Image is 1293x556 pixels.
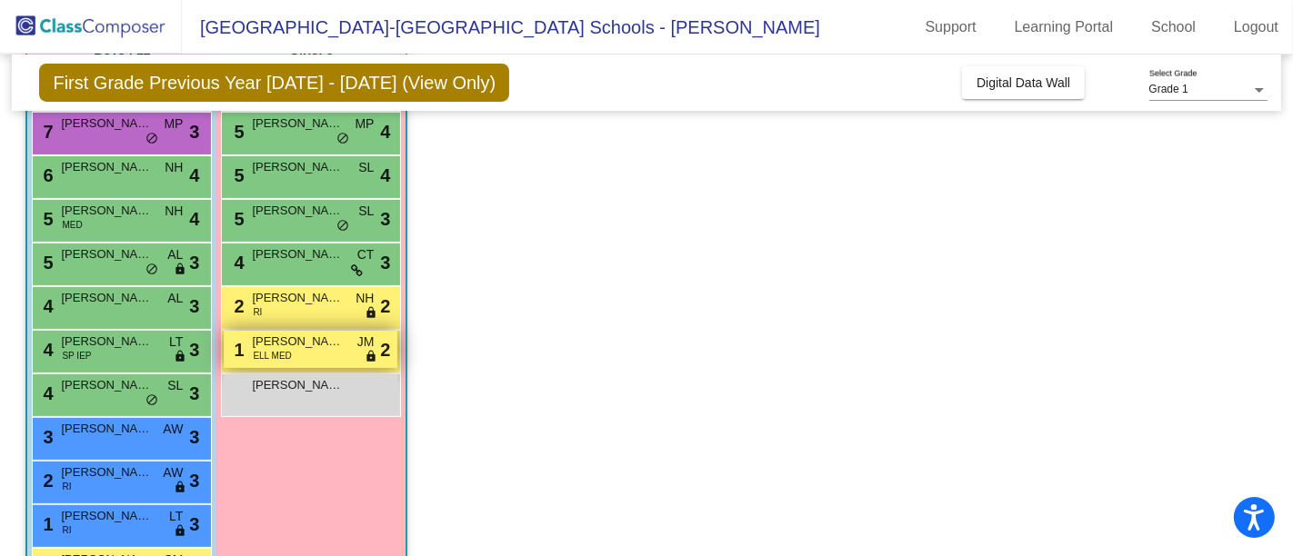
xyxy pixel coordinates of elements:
[174,524,186,539] span: lock
[38,122,53,142] span: 7
[38,427,53,447] span: 3
[252,114,343,133] span: [PERSON_NAME]
[61,202,152,220] span: [PERSON_NAME]
[165,202,183,221] span: NH
[189,511,199,538] span: 3
[145,263,158,277] span: do_not_disturb_alt
[61,333,152,351] span: [PERSON_NAME]
[62,218,82,232] span: MED
[169,507,183,526] span: LT
[358,202,374,221] span: SL
[189,467,199,494] span: 3
[169,333,183,352] span: LT
[365,350,377,364] span: lock
[336,219,349,233] span: do_not_disturb_alt
[167,245,183,264] span: AL
[182,13,820,42] span: [GEOGRAPHIC_DATA]-[GEOGRAPHIC_DATA] Schools - [PERSON_NAME]
[253,305,262,319] span: RI
[61,114,152,133] span: [PERSON_NAME]
[189,205,199,233] span: 4
[165,158,183,177] span: NH
[252,376,343,394] span: [PERSON_NAME]
[380,205,390,233] span: 3
[38,340,53,360] span: 4
[174,263,186,277] span: lock
[229,122,244,142] span: 5
[174,350,186,364] span: lock
[229,165,244,185] span: 5
[911,13,991,42] a: Support
[189,249,199,276] span: 3
[252,245,343,263] span: [PERSON_NAME]
[61,289,152,307] span: [PERSON_NAME]
[61,463,152,482] span: [PERSON_NAME]
[38,383,53,403] span: 4
[38,514,53,534] span: 1
[61,158,152,176] span: [PERSON_NAME]
[163,463,183,482] span: AW
[252,333,343,351] span: [PERSON_NAME]
[189,336,199,363] span: 3
[189,423,199,451] span: 3
[365,306,377,321] span: lock
[38,253,53,273] span: 5
[380,336,390,363] span: 2
[380,293,390,320] span: 2
[357,333,375,352] span: JM
[174,481,186,495] span: lock
[39,64,509,102] span: First Grade Previous Year [DATE] - [DATE] (View Only)
[358,158,374,177] span: SL
[380,118,390,145] span: 4
[38,471,53,491] span: 2
[977,75,1070,90] span: Digital Data Wall
[962,66,1085,99] button: Digital Data Wall
[253,349,291,362] span: ELL MED
[38,165,53,185] span: 6
[1219,13,1293,42] a: Logout
[380,249,390,276] span: 3
[356,289,374,308] span: NH
[1149,83,1188,95] span: Grade 1
[163,420,183,439] span: AW
[62,480,71,493] span: RI
[252,202,343,220] span: [PERSON_NAME]
[167,289,183,308] span: AL
[145,132,158,146] span: do_not_disturb_alt
[229,340,244,360] span: 1
[61,376,152,394] span: [PERSON_NAME]
[189,118,199,145] span: 3
[189,380,199,407] span: 3
[252,158,343,176] span: [PERSON_NAME]
[229,296,244,316] span: 2
[61,245,152,263] span: [PERSON_NAME]
[355,114,374,134] span: MP
[1137,13,1210,42] a: School
[380,162,390,189] span: 4
[38,209,53,229] span: 5
[145,393,158,408] span: do_not_disturb_alt
[61,507,152,525] span: [PERSON_NAME]
[61,420,152,438] span: [PERSON_NAME]
[164,114,183,134] span: MP
[189,293,199,320] span: 3
[38,296,53,316] span: 4
[62,523,71,537] span: RI
[167,376,183,395] span: SL
[336,132,349,146] span: do_not_disturb_alt
[189,162,199,189] span: 4
[1000,13,1128,42] a: Learning Portal
[62,349,91,362] span: SP IEP
[252,289,343,307] span: [PERSON_NAME]
[357,245,375,264] span: CT
[229,253,244,273] span: 4
[229,209,244,229] span: 5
